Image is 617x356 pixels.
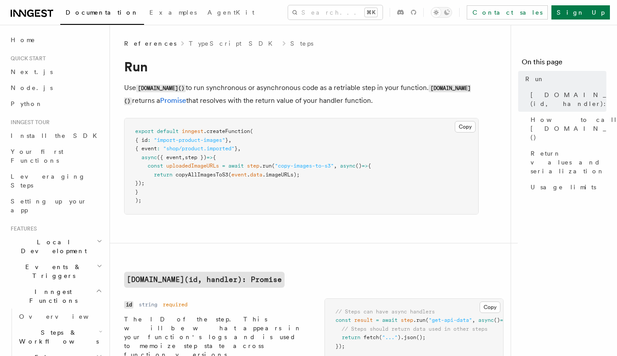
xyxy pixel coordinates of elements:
[7,225,37,232] span: Features
[7,119,50,126] span: Inngest tour
[135,145,157,152] span: { event
[124,272,285,288] a: [DOMAIN_NAME](id, handler): Promise
[401,334,416,340] span: .json
[527,179,606,195] a: Usage limits
[11,198,87,214] span: Setting up your app
[7,234,104,259] button: Local Development
[7,168,104,193] a: Leveraging Steps
[185,154,207,160] span: step })
[7,238,97,255] span: Local Development
[494,317,500,323] span: ()
[7,32,104,48] a: Home
[478,317,494,323] span: async
[7,55,46,62] span: Quick start
[225,137,228,143] span: }
[213,154,216,160] span: {
[362,163,368,169] span: =>
[157,145,160,152] span: :
[202,3,260,24] a: AgentKit
[149,9,197,16] span: Examples
[182,154,185,160] span: ,
[7,193,104,218] a: Setting up your app
[336,343,345,349] span: });
[16,328,99,346] span: Steps & Workflows
[135,197,141,203] span: );
[455,121,476,133] button: Copy
[334,163,337,169] span: ,
[7,259,104,284] button: Events & Triggers
[231,172,247,178] span: event
[207,9,254,16] span: AgentKit
[228,172,231,178] span: (
[19,313,110,320] span: Overview
[182,128,203,134] span: inngest
[259,163,272,169] span: .run
[272,163,275,169] span: (
[527,112,606,145] a: How to call [DOMAIN_NAME]()
[527,145,606,179] a: Return values and serialization
[342,326,488,332] span: // Steps should return data used in other steps
[382,334,398,340] span: "..."
[11,173,86,189] span: Leveraging Steps
[7,64,104,80] a: Next.js
[531,183,596,192] span: Usage limits
[141,154,157,160] span: async
[157,128,179,134] span: default
[163,301,187,308] dd: required
[124,301,133,309] code: id
[7,284,104,309] button: Inngest Functions
[154,137,225,143] span: "import-product-images"
[124,85,471,105] code: [DOMAIN_NAME]()
[157,154,182,160] span: ({ event
[11,68,53,75] span: Next.js
[135,137,148,143] span: { id
[472,317,475,323] span: ,
[135,128,154,134] span: export
[431,7,452,18] button: Toggle dark mode
[11,148,63,164] span: Your first Functions
[527,87,606,112] a: [DOMAIN_NAME](id, handler): Promise
[379,334,382,340] span: (
[124,59,479,74] h1: Run
[7,287,96,305] span: Inngest Functions
[148,137,151,143] span: :
[160,96,186,105] a: Promise
[247,172,250,178] span: .
[66,9,139,16] span: Documentation
[11,100,43,107] span: Python
[288,5,383,20] button: Search...⌘K
[234,145,238,152] span: }
[551,5,610,20] a: Sign Up
[426,317,429,323] span: (
[250,172,262,178] span: data
[342,334,360,340] span: return
[398,334,401,340] span: )
[250,128,253,134] span: (
[16,325,104,349] button: Steps & Workflows
[228,163,244,169] span: await
[480,301,500,313] button: Copy
[60,3,144,25] a: Documentation
[228,137,231,143] span: ,
[429,317,472,323] span: "get-api-data"
[144,3,202,24] a: Examples
[7,128,104,144] a: Install the SDK
[416,334,426,340] span: ();
[354,317,373,323] span: result
[166,163,219,169] span: uploadedImageURLs
[238,145,241,152] span: ,
[11,84,53,91] span: Node.js
[467,5,548,20] a: Contact sales
[382,317,398,323] span: await
[290,39,313,48] a: Steps
[500,317,506,323] span: =>
[247,163,259,169] span: step
[222,163,225,169] span: =
[124,39,176,48] span: References
[136,85,186,92] code: [DOMAIN_NAME]()
[135,189,138,195] span: }
[135,180,144,186] span: });
[336,309,435,315] span: // Steps can have async handlers
[275,163,334,169] span: "copy-images-to-s3"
